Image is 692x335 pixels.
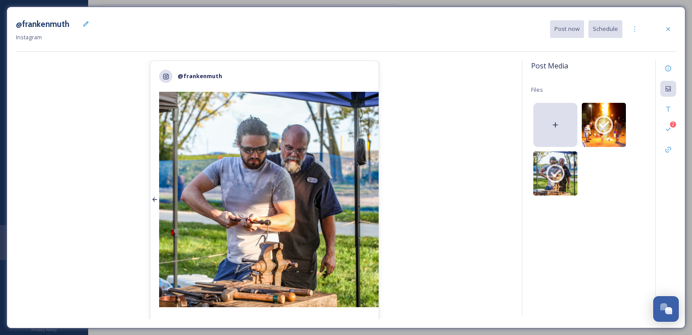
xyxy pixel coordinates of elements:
span: Files [531,86,543,94]
button: Schedule [588,20,622,38]
div: 2 [670,121,676,128]
button: Open Chat [653,296,679,322]
img: Fire_Arts_2023-3.jpg [150,92,379,307]
span: Post Media [531,60,568,71]
img: Fire_Arts_2023-3.jpg [533,151,577,196]
strong: @frankenmuth [178,72,222,80]
h3: @frankenmuth [16,18,69,30]
img: 3264a11f-af1e-4b6a-8cd7-57ca24d92e84.jpg [582,103,626,147]
span: Instagram [16,33,42,41]
button: Post now [550,20,584,38]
